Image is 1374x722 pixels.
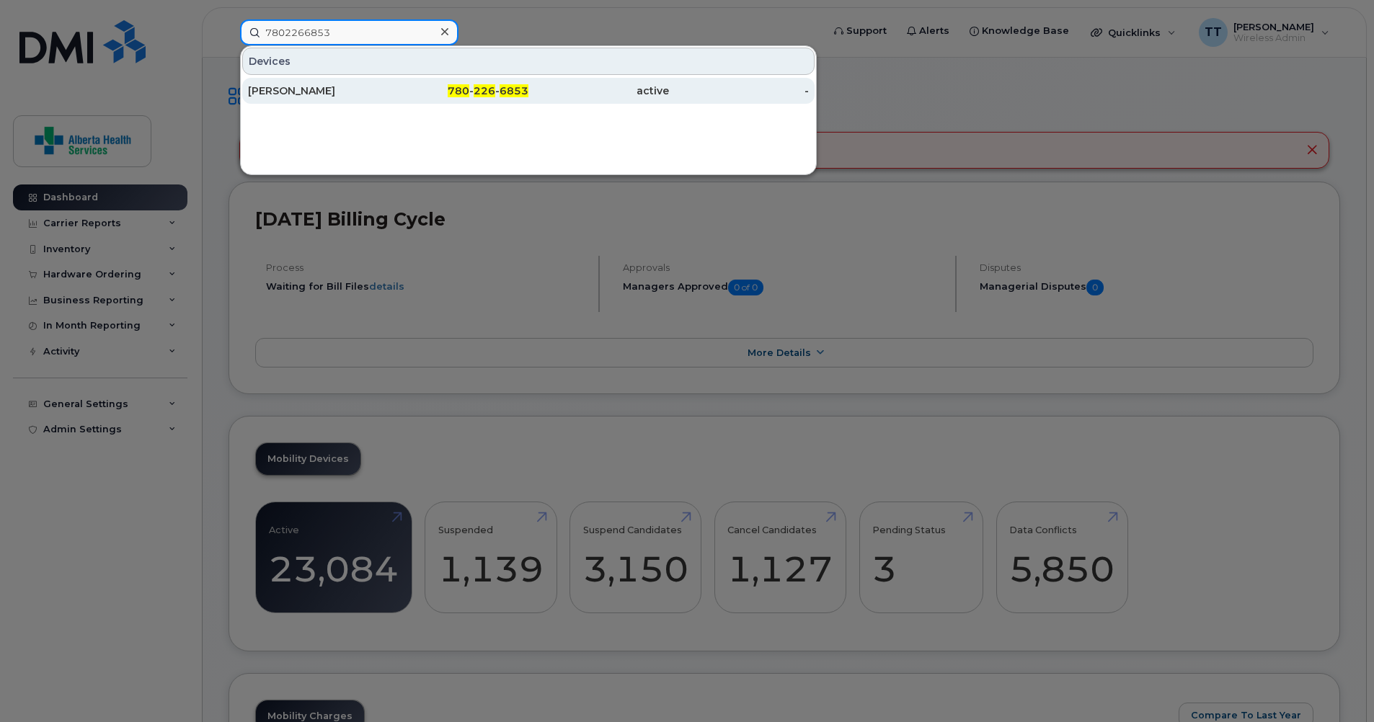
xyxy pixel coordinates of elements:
[389,84,529,98] div: - -
[500,84,528,97] span: 6853
[474,84,495,97] span: 226
[669,84,810,98] div: -
[242,78,815,104] a: [PERSON_NAME]780-226-6853active-
[242,48,815,75] div: Devices
[448,84,469,97] span: 780
[528,84,669,98] div: active
[248,84,389,98] div: [PERSON_NAME]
